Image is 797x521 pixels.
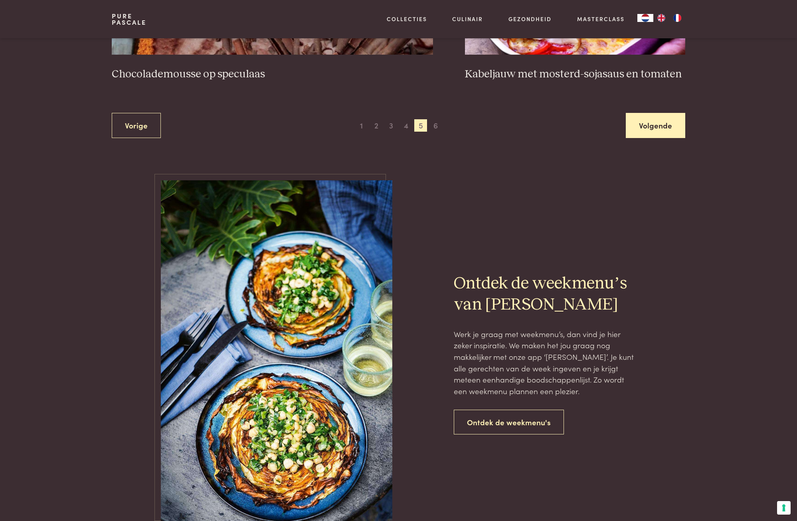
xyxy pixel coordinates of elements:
aside: Language selected: Nederlands [637,14,685,22]
span: 1 [355,119,368,132]
a: EN [653,14,669,22]
h3: Kabeljauw met mosterd-sojasaus en tomaten [465,67,685,81]
a: Masterclass [577,15,625,23]
a: PurePascale [112,13,146,26]
a: Volgende [626,113,685,138]
span: 3 [385,119,398,132]
a: Culinair [452,15,483,23]
a: Gezondheid [508,15,552,23]
span: 6 [429,119,442,132]
button: Uw voorkeuren voor toestemming voor trackingtechnologieën [777,501,791,515]
h3: Chocolademousse op speculaas [112,67,433,81]
a: NL [637,14,653,22]
ul: Language list [653,14,685,22]
a: Vorige [112,113,161,138]
a: Ontdek de weekmenu's [454,410,564,435]
div: Language [637,14,653,22]
a: Collecties [387,15,427,23]
h2: Ontdek de weekmenu’s van [PERSON_NAME] [454,273,637,316]
span: 2 [370,119,383,132]
p: Werk je graag met weekmenu’s, dan vind je hier zeker inspiratie. We maken het jou graag nog makke... [454,328,637,397]
a: FR [669,14,685,22]
span: 4 [399,119,412,132]
span: 5 [414,119,427,132]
